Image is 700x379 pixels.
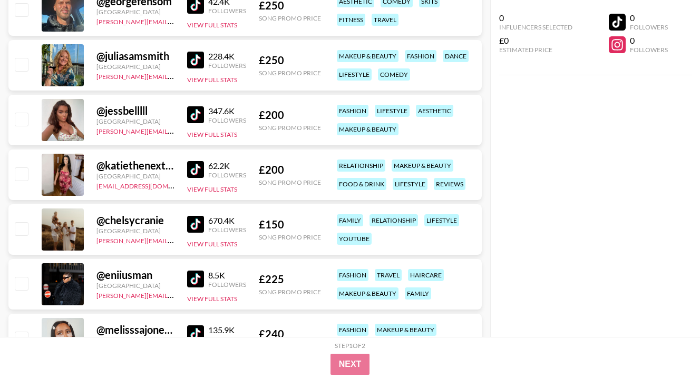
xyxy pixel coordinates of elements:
[375,324,436,336] div: makeup & beauty
[630,13,668,23] div: 0
[370,214,418,226] div: relationship
[208,171,246,179] div: Followers
[96,172,174,180] div: [GEOGRAPHIC_DATA]
[337,214,363,226] div: family
[208,106,246,116] div: 347.6K
[337,269,368,281] div: fashion
[375,105,410,117] div: lifestyle
[259,233,321,241] div: Song Promo Price
[96,8,174,16] div: [GEOGRAPHIC_DATA]
[187,52,204,68] img: TikTok
[405,287,431,300] div: family
[259,327,321,341] div: £ 240
[187,216,204,233] img: TikTok
[630,35,668,46] div: 0
[187,76,237,84] button: View Full Stats
[337,68,372,81] div: lifestyle
[187,325,204,342] img: TikTok
[187,240,237,248] button: View Full Stats
[208,226,246,234] div: Followers
[187,21,237,29] button: View Full Stats
[337,105,368,117] div: fashion
[96,227,174,235] div: [GEOGRAPHIC_DATA]
[408,269,444,281] div: haircare
[392,159,453,172] div: makeup & beauty
[337,324,368,336] div: fashion
[208,335,246,343] div: Followers
[187,131,237,138] button: View Full Stats
[647,326,687,366] iframe: Drift Widget Chat Controller
[96,268,174,282] div: @ eniiusman
[259,218,321,231] div: £ 150
[393,178,427,190] div: lifestyle
[96,323,174,336] div: @ melisssajonesss
[96,290,303,300] a: [PERSON_NAME][EMAIL_ADDRESS][PERSON_NAME][DOMAIN_NAME]
[424,214,459,226] div: lifestyle
[208,215,246,226] div: 670.4K
[443,50,469,62] div: dance
[259,124,321,132] div: Song Promo Price
[330,354,370,375] button: Next
[259,69,321,77] div: Song Promo Price
[337,159,385,172] div: relationship
[337,233,372,245] div: youtube
[187,161,204,178] img: TikTok
[208,325,246,335] div: 135.9K
[499,13,572,23] div: 0
[259,54,321,67] div: £ 250
[96,49,174,63] div: @ juliasamsmith
[434,178,465,190] div: reviews
[337,50,398,62] div: makeup & beauty
[96,235,252,245] a: [PERSON_NAME][EMAIL_ADDRESS][DOMAIN_NAME]
[208,116,246,124] div: Followers
[337,123,398,135] div: makeup & beauty
[372,14,398,26] div: travel
[208,62,246,69] div: Followers
[187,106,204,123] img: TikTok
[335,342,365,350] div: Step 1 of 2
[375,269,402,281] div: travel
[96,104,174,117] div: @ jessbelllll
[187,295,237,303] button: View Full Stats
[96,336,174,344] div: [GEOGRAPHIC_DATA]
[208,51,246,62] div: 228.4K
[405,50,436,62] div: fashion
[416,105,453,117] div: aesthetic
[96,282,174,290] div: [GEOGRAPHIC_DATA]
[96,125,252,135] a: [PERSON_NAME][EMAIL_ADDRESS][DOMAIN_NAME]
[96,117,174,125] div: [GEOGRAPHIC_DATA]
[499,46,572,54] div: Estimated Price
[499,35,572,46] div: £0
[187,271,204,287] img: TikTok
[259,273,321,286] div: £ 225
[630,46,668,54] div: Followers
[96,159,174,172] div: @ katiethenextchapter
[378,68,410,81] div: comedy
[630,23,668,31] div: Followers
[96,71,252,81] a: [PERSON_NAME][EMAIL_ADDRESS][DOMAIN_NAME]
[96,16,252,26] a: [PERSON_NAME][EMAIL_ADDRESS][DOMAIN_NAME]
[499,23,572,31] div: Influencers Selected
[208,161,246,171] div: 62.2K
[259,14,321,22] div: Song Promo Price
[208,270,246,281] div: 8.5K
[337,14,365,26] div: fitness
[259,163,321,176] div: £ 200
[259,178,321,186] div: Song Promo Price
[337,287,398,300] div: makeup & beauty
[187,185,237,193] button: View Full Stats
[208,281,246,288] div: Followers
[337,178,386,190] div: food & drink
[208,7,246,15] div: Followers
[259,288,321,296] div: Song Promo Price
[96,214,174,227] div: @ chelsycranie
[96,180,202,190] a: [EMAIL_ADDRESS][DOMAIN_NAME]
[259,108,321,122] div: £ 200
[96,63,174,71] div: [GEOGRAPHIC_DATA]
